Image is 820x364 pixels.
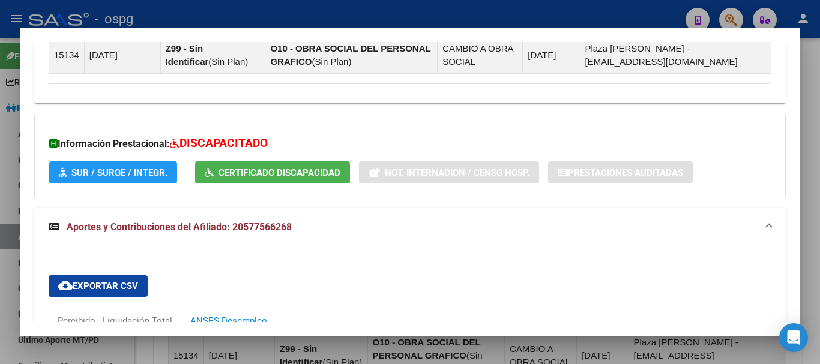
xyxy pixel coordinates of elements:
[49,161,177,183] button: SUR / SURGE / INTEGR.
[580,37,771,73] td: Plaza [PERSON_NAME] - [EMAIL_ADDRESS][DOMAIN_NAME]
[270,43,430,67] strong: O10 - OBRA SOCIAL DEL PERSONAL GRAFICO
[160,37,265,73] td: ( )
[385,167,529,178] span: Not. Internacion / Censo Hosp.
[211,56,245,67] span: Sin Plan
[58,278,73,293] mat-icon: cloud_download
[523,37,580,73] td: [DATE]
[438,37,523,73] td: CAMBIO A OBRA SOCIAL
[190,314,267,327] div: ANSES Desempleo
[49,275,148,297] button: Exportar CSV
[568,167,683,178] span: Prestaciones Auditadas
[84,37,160,73] td: [DATE]
[166,43,209,67] strong: Z99 - Sin Identificar
[71,167,167,178] span: SUR / SURGE / INTEGR.
[179,136,268,150] span: DISCAPACITADO
[67,221,292,233] span: Aportes y Contribuciones del Afiliado: 20577566268
[315,56,349,67] span: Sin Plan
[265,37,438,73] td: ( )
[49,135,771,152] h3: Información Prestacional:
[58,314,172,327] div: Percibido - Liquidación Total
[49,37,85,73] td: 15134
[548,161,693,183] button: Prestaciones Auditadas
[359,161,539,183] button: Not. Internacion / Censo Hosp.
[779,323,808,352] div: Open Intercom Messenger
[195,161,350,183] button: Certificado Discapacidad
[34,208,786,246] mat-expansion-panel-header: Aportes y Contribuciones del Afiliado: 20577566268
[58,281,138,291] span: Exportar CSV
[219,167,340,178] span: Certificado Discapacidad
